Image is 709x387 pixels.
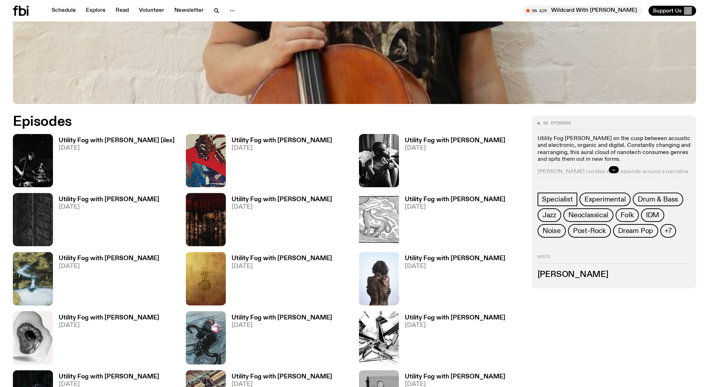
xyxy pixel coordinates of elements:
[59,374,159,380] h3: Utility Fog with [PERSON_NAME]
[186,134,226,187] img: Cover to Mikoo's album It Floats
[621,211,634,219] span: Folk
[618,227,653,235] span: Dream Pop
[13,311,53,364] img: Edit from Juanlu Barlow & his Love-fi Recordings' This is not a new Three Broken Tapes album
[232,145,332,151] span: [DATE]
[59,322,159,328] span: [DATE]
[13,115,466,128] h2: Episodes
[613,224,658,238] a: Dream Pop
[186,252,226,305] img: Cover for EYDN's single "Gold"
[399,197,505,246] a: Utility Fog with [PERSON_NAME][DATE]
[638,195,678,203] span: Drum & Bass
[359,311,399,364] img: Cover to Slikback's album Attrition
[232,263,332,269] span: [DATE]
[359,193,399,246] img: Cover for Kansai Bruises by Valentina Magaletti & YPY
[47,6,80,16] a: Schedule
[359,134,399,187] img: Cover of Ho99o9's album Tomorrow We Escape
[579,193,631,206] a: Experimental
[232,322,332,328] span: [DATE]
[538,193,577,206] a: Specialist
[53,255,159,305] a: Utility Fog with [PERSON_NAME][DATE]
[649,6,696,16] button: Support Us
[59,315,159,321] h3: Utility Fog with [PERSON_NAME]
[405,263,505,269] span: [DATE]
[232,255,332,262] h3: Utility Fog with [PERSON_NAME]
[59,145,175,151] span: [DATE]
[538,224,566,238] a: Noise
[405,374,505,380] h3: Utility Fog with [PERSON_NAME]
[53,197,159,246] a: Utility Fog with [PERSON_NAME][DATE]
[399,255,505,305] a: Utility Fog with [PERSON_NAME][DATE]
[226,255,332,305] a: Utility Fog with [PERSON_NAME][DATE]
[111,6,133,16] a: Read
[59,263,159,269] span: [DATE]
[232,374,332,380] h3: Utility Fog with [PERSON_NAME]
[538,255,690,263] h2: Hosts
[399,138,505,187] a: Utility Fog with [PERSON_NAME][DATE]
[359,252,399,305] img: Cover of Leese's album Δ
[59,255,159,262] h3: Utility Fog with [PERSON_NAME]
[53,138,175,187] a: Utility Fog with [PERSON_NAME] [ilex][DATE]
[543,227,561,235] span: Noise
[405,138,505,144] h3: Utility Fog with [PERSON_NAME]
[543,211,556,219] span: Jazz
[135,6,169,16] a: Volunteer
[13,134,53,187] img: Image by Billy Zammit
[232,315,332,321] h3: Utility Fog with [PERSON_NAME]
[665,227,672,235] span: +7
[53,315,159,364] a: Utility Fog with [PERSON_NAME][DATE]
[616,208,639,222] a: Folk
[59,204,159,210] span: [DATE]
[186,193,226,246] img: Cover to (SAFETY HAZARD) مخاطر السلامة by electroneya, MARTINA and TNSXORDS
[59,138,175,144] h3: Utility Fog with [PERSON_NAME] [ilex]
[405,255,505,262] h3: Utility Fog with [PERSON_NAME]
[563,208,613,222] a: Neoclassical
[660,224,676,238] button: +7
[232,138,332,144] h3: Utility Fog with [PERSON_NAME]
[226,138,332,187] a: Utility Fog with [PERSON_NAME][DATE]
[538,208,561,222] a: Jazz
[13,252,53,305] img: Cover of Corps Citoyen album Barrani
[232,197,332,203] h3: Utility Fog with [PERSON_NAME]
[232,204,332,210] span: [DATE]
[646,211,659,219] span: IDM
[82,6,110,16] a: Explore
[405,315,505,321] h3: Utility Fog with [PERSON_NAME]
[405,145,505,151] span: [DATE]
[573,227,606,235] span: Post-Rock
[405,197,505,203] h3: Utility Fog with [PERSON_NAME]
[584,195,626,203] span: Experimental
[542,195,573,203] span: Specialist
[568,224,611,238] a: Post-Rock
[170,6,208,16] a: Newsletter
[538,271,690,279] h3: [PERSON_NAME]
[399,315,505,364] a: Utility Fog with [PERSON_NAME][DATE]
[59,197,159,203] h3: Utility Fog with [PERSON_NAME]
[538,135,690,163] p: Utility Fog [PERSON_NAME] on the cusp between acoustic and electronic, organic and digital. Const...
[405,322,505,328] span: [DATE]
[186,311,226,364] img: Cover to Giant Claw's album Decadent Stress Chamber
[568,211,608,219] span: Neoclassical
[633,193,683,206] a: Drum & Bass
[13,193,53,246] img: Cover of Giuseppe Ielasi's album "an insistence on material vol.2"
[226,197,332,246] a: Utility Fog with [PERSON_NAME][DATE]
[653,8,682,14] span: Support Us
[405,204,505,210] span: [DATE]
[641,208,664,222] a: IDM
[543,121,571,125] span: 92 episodes
[523,6,643,16] button: On AirWildcard With [PERSON_NAME]
[226,315,332,364] a: Utility Fog with [PERSON_NAME][DATE]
